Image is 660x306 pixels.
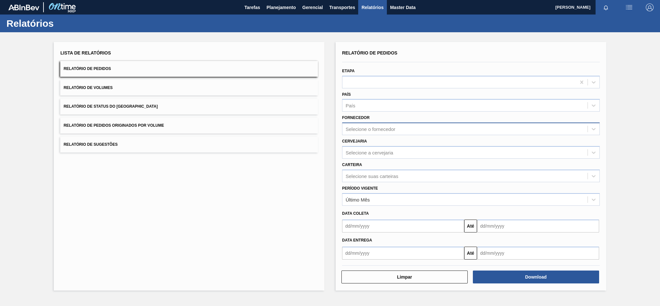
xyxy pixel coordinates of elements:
button: Relatório de Pedidos [60,61,318,77]
span: Lista de Relatórios [60,50,111,55]
span: Data Entrega [342,238,372,242]
span: Gerencial [302,4,323,11]
div: Selecione suas carteiras [346,173,398,179]
span: Relatório de Volumes [63,85,112,90]
img: TNhmsLtSVTkK8tSr43FrP2fwEKptu5GPRR3wAAAABJRU5ErkJggg== [8,5,39,10]
h1: Relatórios [6,20,121,27]
div: Último Mês [346,197,370,202]
button: Notificações [596,3,616,12]
button: Relatório de Status do [GEOGRAPHIC_DATA] [60,99,318,114]
span: Relatório de Status do [GEOGRAPHIC_DATA] [63,104,158,109]
span: Relatório de Sugestões [63,142,118,147]
label: Fornecedor [342,115,369,120]
div: Selecione a cervejaria [346,150,393,155]
button: Relatório de Pedidos Originados por Volume [60,118,318,133]
button: Relatório de Volumes [60,80,318,96]
span: Relatório de Pedidos [342,50,397,55]
span: Relatório de Pedidos [63,66,111,71]
img: userActions [625,4,633,11]
span: Tarefas [244,4,260,11]
span: Planejamento [266,4,296,11]
div: País [346,103,355,108]
label: País [342,92,351,97]
span: Master Data [390,4,416,11]
div: Selecione o fornecedor [346,126,395,132]
input: dd/mm/yyyy [342,220,464,232]
button: Download [473,271,599,283]
span: Transportes [329,4,355,11]
label: Cervejaria [342,139,367,143]
button: Relatório de Sugestões [60,137,318,153]
button: Até [464,247,477,260]
span: Data coleta [342,211,369,216]
input: dd/mm/yyyy [477,247,599,260]
img: Logout [646,4,654,11]
span: Relatórios [361,4,383,11]
label: Carteira [342,163,362,167]
input: dd/mm/yyyy [477,220,599,232]
label: Período Vigente [342,186,378,191]
span: Relatório de Pedidos Originados por Volume [63,123,164,128]
input: dd/mm/yyyy [342,247,464,260]
label: Etapa [342,69,355,73]
button: Até [464,220,477,232]
button: Limpar [341,271,468,283]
